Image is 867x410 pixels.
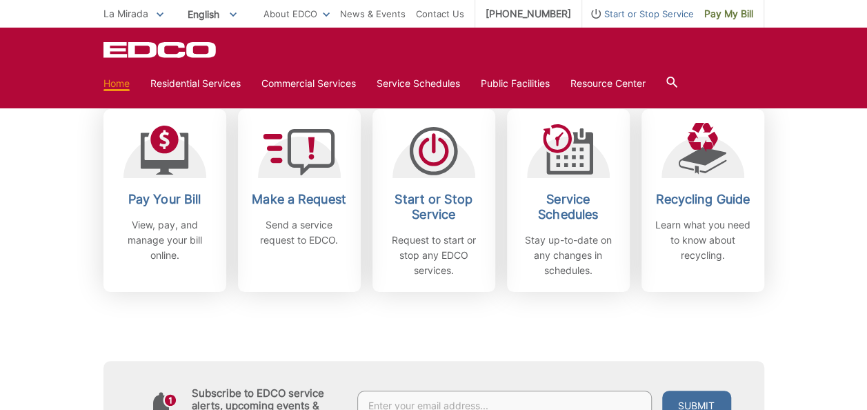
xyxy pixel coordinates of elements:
[641,109,764,292] a: Recycling Guide Learn what you need to know about recycling.
[652,192,754,207] h2: Recycling Guide
[652,217,754,263] p: Learn what you need to know about recycling.
[248,192,350,207] h2: Make a Request
[377,76,460,91] a: Service Schedules
[517,192,619,222] h2: Service Schedules
[507,109,630,292] a: Service Schedules Stay up-to-date on any changes in schedules.
[340,6,406,21] a: News & Events
[103,41,218,58] a: EDCD logo. Return to the homepage.
[238,109,361,292] a: Make a Request Send a service request to EDCO.
[248,217,350,248] p: Send a service request to EDCO.
[114,192,216,207] h2: Pay Your Bill
[383,233,485,278] p: Request to start or stop any EDCO services.
[103,8,148,19] span: La Mirada
[103,76,130,91] a: Home
[150,76,241,91] a: Residential Services
[481,76,550,91] a: Public Facilities
[263,6,330,21] a: About EDCO
[103,109,226,292] a: Pay Your Bill View, pay, and manage your bill online.
[114,217,216,263] p: View, pay, and manage your bill online.
[416,6,464,21] a: Contact Us
[570,76,646,91] a: Resource Center
[383,192,485,222] h2: Start or Stop Service
[704,6,753,21] span: Pay My Bill
[177,3,247,26] span: English
[261,76,356,91] a: Commercial Services
[517,233,619,278] p: Stay up-to-date on any changes in schedules.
